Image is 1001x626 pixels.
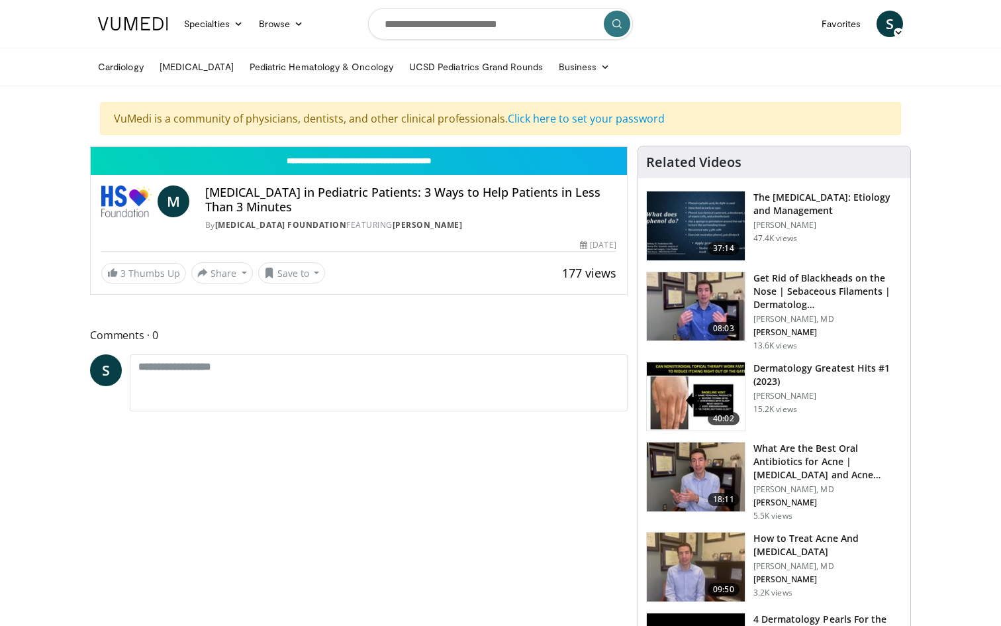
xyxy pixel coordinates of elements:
a: Favorites [814,11,869,37]
img: 54dc8b42-62c8-44d6-bda4-e2b4e6a7c56d.150x105_q85_crop-smart_upscale.jpg [647,272,745,341]
p: 47.4K views [753,233,797,244]
a: 37:14 The [MEDICAL_DATA]: Etiology and Management [PERSON_NAME] 47.4K views [646,191,902,261]
a: 40:02 Dermatology Greatest Hits #1 (2023) [PERSON_NAME] 15.2K views [646,362,902,432]
p: [PERSON_NAME], MD [753,561,902,572]
p: 3.2K views [753,588,792,598]
img: a3cafd6f-40a9-4bb9-837d-a5e4af0c332c.150x105_q85_crop-smart_upscale.jpg [647,533,745,601]
h3: What Are the Best Oral Antibiotics for Acne | [MEDICAL_DATA] and Acne… [753,442,902,482]
a: [MEDICAL_DATA] [152,54,242,80]
a: Cardiology [90,54,152,80]
a: 18:11 What Are the Best Oral Antibiotics for Acne | [MEDICAL_DATA] and Acne… [PERSON_NAME], MD [P... [646,442,902,521]
h4: Related Videos [646,154,741,170]
button: Save to [258,262,326,284]
img: cd394936-f734-46a2-a1c5-7eff6e6d7a1f.150x105_q85_crop-smart_upscale.jpg [647,443,745,511]
span: 18:11 [708,493,739,506]
a: S [90,354,122,386]
a: Browse [251,11,312,37]
span: 09:50 [708,583,739,596]
span: 3 [120,267,126,280]
img: VuMedi Logo [98,17,168,30]
a: Click here to set your password [508,111,665,126]
p: [PERSON_NAME] [753,574,902,585]
a: [PERSON_NAME] [393,219,463,231]
h3: How to Treat Acne And [MEDICAL_DATA] [753,532,902,558]
div: By FEATURING [205,219,616,231]
p: 15.2K views [753,404,797,415]
a: S [877,11,903,37]
div: [DATE] [580,239,616,251]
img: 167f4955-2110-4677-a6aa-4d4647c2ca19.150x105_q85_crop-smart_upscale.jpg [647,362,745,431]
span: Comments 0 [90,327,628,344]
a: 3 Thumbs Up [101,263,186,284]
p: [PERSON_NAME] [753,220,902,231]
button: Share [191,262,253,284]
span: 40:02 [708,412,739,425]
a: Pediatric Hematology & Oncology [242,54,401,80]
img: c5af237d-e68a-4dd3-8521-77b3daf9ece4.150x105_q85_crop-smart_upscale.jpg [647,191,745,260]
h3: Get Rid of Blackheads on the Nose | Sebaceous Filaments | Dermatolog… [753,272,902,311]
p: 13.6K views [753,340,797,351]
a: Business [551,54,618,80]
input: Search topics, interventions [368,8,633,40]
div: VuMedi is a community of physicians, dentists, and other clinical professionals. [100,102,901,135]
a: Specialties [176,11,251,37]
a: [MEDICAL_DATA] Foundation [215,219,347,231]
video-js: Video Player [91,146,627,147]
a: 09:50 How to Treat Acne And [MEDICAL_DATA] [PERSON_NAME], MD [PERSON_NAME] 3.2K views [646,532,902,602]
p: [PERSON_NAME] [753,391,902,401]
p: [PERSON_NAME] [753,327,902,338]
a: UCSD Pediatrics Grand Rounds [401,54,551,80]
h4: [MEDICAL_DATA] in Pediatric Patients: 3 Ways to Help Patients in Less Than 3 Minutes [205,185,616,214]
img: Hidradenitis Suppurativa Foundation [101,185,152,217]
span: 37:14 [708,242,739,255]
a: M [158,185,189,217]
span: 08:03 [708,322,739,335]
p: 5.5K views [753,511,792,521]
a: 08:03 Get Rid of Blackheads on the Nose | Sebaceous Filaments | Dermatolog… [PERSON_NAME], MD [PE... [646,272,902,351]
h3: The [MEDICAL_DATA]: Etiology and Management [753,191,902,217]
p: [PERSON_NAME], MD [753,484,902,495]
p: [PERSON_NAME], MD [753,314,902,325]
p: [PERSON_NAME] [753,497,902,508]
h3: Dermatology Greatest Hits #1 (2023) [753,362,902,388]
span: 177 views [562,265,616,281]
